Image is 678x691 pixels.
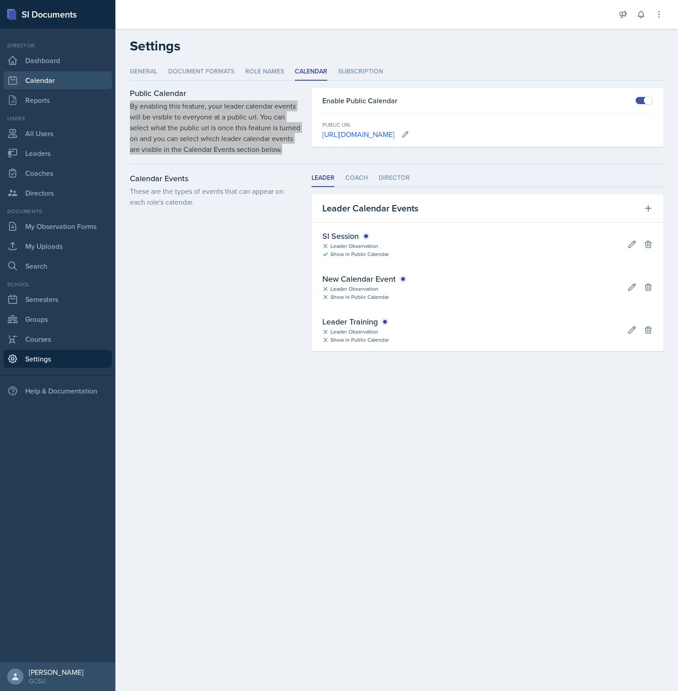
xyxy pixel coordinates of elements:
li: Director [379,169,410,187]
div: New Calendar Event [322,273,628,285]
div: SI Session [322,230,628,242]
div: GCSU [29,677,83,686]
li: Calendar [295,63,327,81]
a: My Observation Forms [4,217,112,235]
a: Coaches [4,164,112,182]
a: Settings [4,350,112,368]
li: General [130,63,157,81]
a: All Users [4,124,112,142]
a: Reports [4,91,112,109]
a: [URL][DOMAIN_NAME] [322,129,394,139]
li: Leader [312,169,334,187]
div: Leader Observation [330,242,378,250]
a: Leaders [4,144,112,162]
p: These are the types of events that can appear on each role's calendar. [130,186,301,207]
a: Semesters [4,290,112,308]
div: Show in Public Calendar [330,336,389,344]
div: Show in Public Calendar [330,250,389,258]
h3: Calendar Events [130,173,301,184]
div: Leader Calendar Events [322,201,418,215]
div: Documents [4,207,112,215]
li: Subscription [338,63,383,81]
div: Public Url [322,121,394,129]
a: Dashboard [4,51,112,69]
div: Director [4,41,112,50]
div: Enable Public Calendar [322,95,397,106]
div: Leader Training [322,316,628,328]
a: Courses [4,330,112,348]
div: Show in Public Calendar [330,293,389,301]
div: Users [4,114,112,123]
h2: Settings [130,38,664,54]
a: Directors [4,184,112,202]
p: By enabling this feature, your leader calendar events will be visible to everyone at a public url... [130,101,301,155]
div: School [4,280,112,288]
div: Help & Documentation [4,382,112,400]
li: Document Formats [168,63,234,81]
li: Role Names [245,63,284,81]
div: Leader Observation [330,285,378,293]
li: Coach [345,169,368,187]
a: My Uploads [4,237,112,255]
a: Groups [4,310,112,328]
div: Leader Observation [330,328,378,336]
a: Search [4,257,112,275]
div: [PERSON_NAME] [29,668,83,677]
a: Calendar [4,71,112,89]
h3: Public Calendar [130,88,301,99]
